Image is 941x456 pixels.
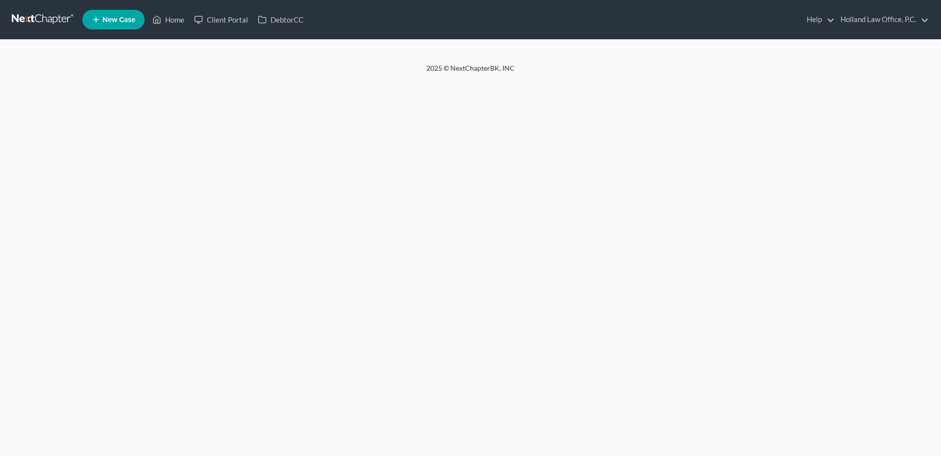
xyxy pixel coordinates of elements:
[189,11,253,28] a: Client Portal
[802,11,835,28] a: Help
[82,10,145,29] new-legal-case-button: New Case
[191,63,750,81] div: 2025 © NextChapterBK, INC
[148,11,189,28] a: Home
[253,11,308,28] a: DebtorCC
[836,11,929,28] a: Holland Law Office, P.C.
